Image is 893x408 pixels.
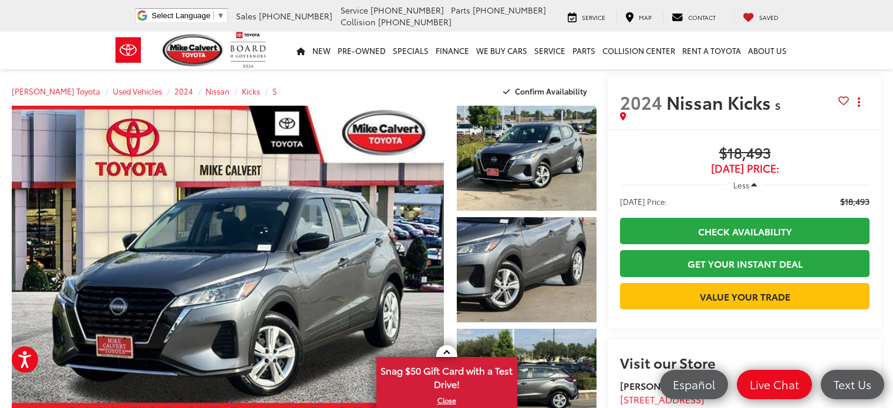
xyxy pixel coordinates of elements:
[341,16,376,28] span: Collision
[457,106,597,211] a: Expand Photo 1
[378,16,451,28] span: [PHONE_NUMBER]
[849,92,870,112] button: Actions
[734,11,787,22] a: My Saved Vehicles
[217,11,224,20] span: ▼
[151,11,210,20] span: Select Language
[432,32,473,69] a: Finance
[639,13,652,22] span: Map
[840,195,870,207] span: $18,493
[113,86,162,96] a: Used Vehicles
[666,89,775,114] span: Nissan Kicks
[497,81,597,102] button: Confirm Availability
[620,89,662,114] span: 2024
[775,99,780,112] span: S
[293,32,309,69] a: Home
[455,104,598,212] img: 2024 Nissan Kicks S
[744,377,805,392] span: Live Chat
[334,32,389,69] a: Pre-Owned
[667,377,721,392] span: Español
[733,180,749,190] span: Less
[620,355,870,370] h2: Visit our Store
[473,32,531,69] a: WE BUY CARS
[151,11,224,20] a: Select Language​
[213,11,214,20] span: ​
[236,10,257,22] span: Sales
[569,32,599,69] a: Parts
[389,32,432,69] a: Specials
[559,11,614,22] a: Service
[451,4,470,16] span: Parts
[515,86,587,96] span: Confirm Availability
[759,13,779,22] span: Saved
[341,4,368,16] span: Service
[599,32,679,69] a: Collision Center
[727,174,763,195] button: Less
[660,370,728,399] a: Español
[620,195,667,207] span: [DATE] Price:
[174,86,193,96] a: 2024
[828,377,877,392] span: Text Us
[620,283,870,309] a: Value Your Trade
[370,4,444,16] span: [PHONE_NUMBER]
[663,11,724,22] a: Contact
[616,11,661,22] a: Map
[620,379,727,392] strong: [PERSON_NAME] Toyota
[378,358,516,394] span: Snag $50 Gift Card with a Test Drive!
[12,86,100,96] a: [PERSON_NAME] Toyota
[620,250,870,277] a: Get Your Instant Deal
[455,216,598,323] img: 2024 Nissan Kicks S
[858,97,860,107] span: dropdown dots
[531,32,569,69] a: Service
[620,145,870,163] span: $18,493
[688,13,716,22] span: Contact
[679,32,744,69] a: Rent a Toyota
[737,370,812,399] a: Live Chat
[620,392,705,406] span: [STREET_ADDRESS]
[106,31,150,69] img: Toyota
[309,32,334,69] a: New
[473,4,546,16] span: [PHONE_NUMBER]
[821,370,884,399] a: Text Us
[744,32,790,69] a: About Us
[582,13,605,22] span: Service
[620,218,870,244] a: Check Availability
[163,34,225,66] img: Mike Calvert Toyota
[457,217,597,322] a: Expand Photo 2
[259,10,332,22] span: [PHONE_NUMBER]
[620,163,870,174] span: [DATE] Price:
[272,86,277,96] a: S
[242,86,260,96] a: Kicks
[205,86,230,96] a: Nissan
